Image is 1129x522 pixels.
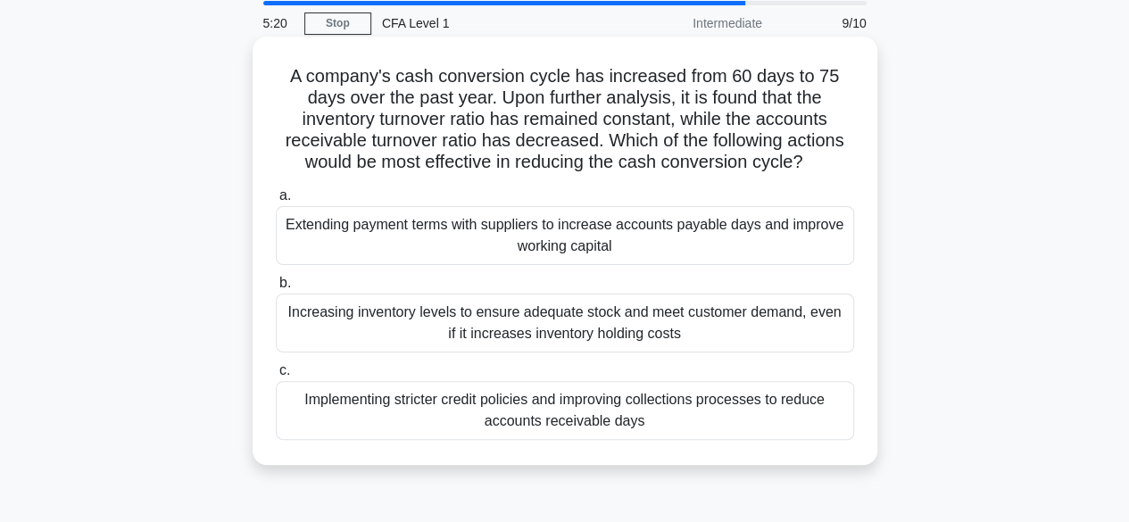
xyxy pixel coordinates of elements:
span: c. [279,362,290,377]
span: b. [279,275,291,290]
h5: A company's cash conversion cycle has increased from 60 days to 75 days over the past year. Upon ... [274,65,856,174]
div: CFA Level 1 [371,5,617,41]
a: Stop [304,12,371,35]
div: 9/10 [773,5,877,41]
div: Intermediate [617,5,773,41]
div: Extending payment terms with suppliers to increase accounts payable days and improve working capital [276,206,854,265]
div: Implementing stricter credit policies and improving collections processes to reduce accounts rece... [276,381,854,440]
div: 5:20 [253,5,304,41]
span: a. [279,187,291,203]
div: Increasing inventory levels to ensure adequate stock and meet customer demand, even if it increas... [276,294,854,352]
